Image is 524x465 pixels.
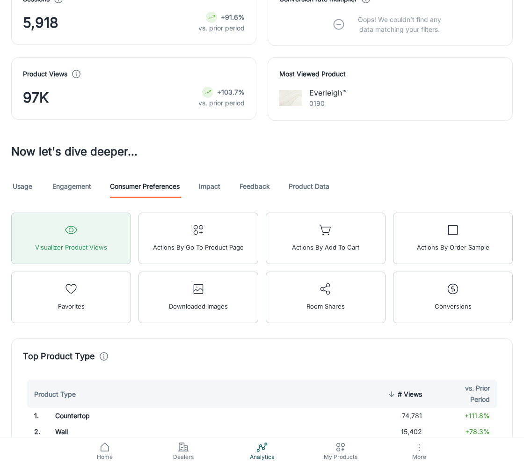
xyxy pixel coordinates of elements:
span: Actions by Go To Product Page [153,241,244,253]
button: Visualizer Product Views [11,213,131,264]
span: Home [71,453,138,461]
button: Room Shares [266,272,386,323]
td: Countertop [48,408,262,424]
button: Actions by Add to Cart [266,213,386,264]
span: +111.8% [465,412,490,420]
h4: Most Viewed Product [279,69,501,79]
span: # Views [386,389,422,400]
span: Conversions [435,300,472,312]
span: Downloaded Images [169,300,228,312]
span: More [386,453,453,460]
span: 97K [23,87,49,108]
a: Home [65,437,144,465]
span: Analytics [228,453,296,461]
h4: Product Views [23,69,67,79]
a: Feedback [240,175,270,198]
td: 15,402 [358,424,429,440]
p: vs. prior period [198,98,245,108]
button: Actions by Order sample [393,213,513,264]
strong: +103.7% [217,88,245,96]
a: Dealers [144,437,223,465]
h4: Top Product Type [23,350,95,363]
span: Actions by Order sample [417,241,489,253]
button: More [380,437,458,465]
span: Room Shares [306,300,345,312]
span: Favorites [58,300,85,312]
button: Conversions [393,272,513,323]
a: Product Data [289,175,329,198]
img: Everleigh™ [279,87,302,109]
a: Consumer Preferences [110,175,180,198]
span: 5,918 [23,12,58,33]
a: Usage [11,175,34,198]
td: Wall [48,424,262,440]
span: Actions by Add to Cart [292,241,359,253]
p: Everleigh™ [309,87,347,98]
h3: Now let's dive deeper... [11,143,513,160]
a: Analytics [223,437,301,465]
span: My Products [307,453,374,461]
a: Impact [198,175,221,198]
td: 1 . [23,408,48,424]
p: 0190 [309,98,347,109]
td: 2 . [23,424,48,440]
strong: +91.6% [221,13,245,21]
span: Product Type [34,389,88,400]
td: 74,781 [358,408,429,424]
a: Engagement [52,175,91,198]
button: Actions by Go To Product Page [138,213,258,264]
button: Downloaded Images [138,272,258,323]
p: vs. prior period [198,23,245,33]
span: Visualizer Product Views [35,241,107,253]
a: My Products [301,437,380,465]
span: Dealers [150,453,217,461]
button: Favorites [11,272,131,323]
span: +78.3% [465,428,490,435]
p: Oops! We couldn’t find any data matching your filters. [351,15,448,34]
span: vs. Prior Period [437,383,490,405]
